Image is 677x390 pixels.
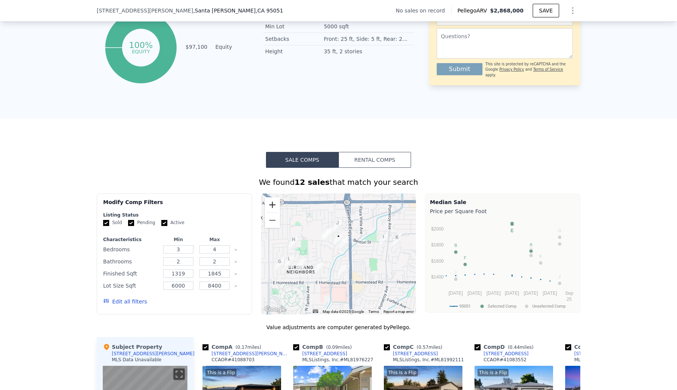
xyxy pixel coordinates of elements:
div: Min Lot [265,23,324,30]
text: [DATE] [448,291,463,296]
div: 1655 Kennard Way [275,258,284,271]
button: Submit [437,63,482,75]
td: Equity [214,43,248,51]
div: Comp D [475,343,536,351]
text: $2000 [431,226,444,232]
div: [STREET_ADDRESS][PERSON_NAME] [574,351,653,357]
span: Pellego ARV [458,7,490,14]
span: [STREET_ADDRESS][PERSON_NAME] [97,7,193,14]
div: Characteristics [103,237,159,243]
text: C [510,229,513,233]
div: 1634 Peacock Ave [297,258,305,271]
div: This site is protected by reCAPTCHA and the Google and apply. [485,62,573,78]
text: Selected Comp [488,304,516,309]
button: Edit all filters [103,298,147,305]
span: , CA 95051 [256,8,283,14]
span: ( miles) [414,345,445,350]
button: Clear [234,272,237,275]
div: 940 Kennard Way [285,255,293,268]
div: Comp E [565,343,626,351]
a: Terms (opens in new tab) [368,310,379,314]
text: I [455,270,456,275]
div: 975 Durlane Ct [289,236,298,249]
div: Bathrooms [103,256,159,267]
div: CCAOR # 41088703 [212,357,255,363]
button: Zoom out [265,213,280,228]
tspan: 100% [129,40,153,50]
div: Height [265,48,324,55]
button: Keyboard shortcuts [313,310,318,313]
span: ( miles) [232,345,264,350]
div: MLSListings, Inc. # ML81976227 [302,357,373,363]
div: A chart. [430,217,575,311]
text: Unselected Comp [532,304,566,309]
div: MLS Data Unavailable [112,357,162,363]
div: 3710 Benton St [334,232,343,245]
div: [STREET_ADDRESS][PERSON_NAME] [212,351,290,357]
div: We found that match your search [97,177,580,187]
a: [STREET_ADDRESS] [293,351,347,357]
text: [DATE] [467,291,482,296]
text: [DATE] [524,291,538,296]
span: 0.44 [510,345,520,350]
input: Sold [103,220,109,226]
span: 0.09 [328,345,338,350]
div: This is a Flip [206,369,236,376]
div: MLSListings, Inc. # ML81992111 [393,357,464,363]
div: MLSListings, Inc. # ML81995460 [574,357,645,363]
button: Clear [234,260,237,263]
a: Open this area in Google Maps (opens a new window) [263,305,288,314]
text: 25 [567,297,572,302]
div: Comp B [293,343,355,351]
a: Privacy Policy [499,67,524,71]
text: J [559,274,561,279]
span: Map data ©2025 Google [323,310,364,314]
label: Pending [128,220,155,226]
div: Subject Property [103,343,162,351]
a: Report a map error [383,310,414,314]
text: [DATE] [543,291,557,296]
text: $1400 [431,274,444,280]
div: Setbacks [265,35,324,43]
button: Clear [234,285,237,288]
div: [STREET_ADDRESS] [302,351,347,357]
text: H [530,246,533,251]
div: 5000 sqft [324,23,350,30]
text: G [558,228,561,233]
div: Modify Comp Filters [103,198,246,212]
div: 1145 Dunford Way [321,228,329,241]
div: Price per Square Foot [430,206,575,217]
input: Active [161,220,167,226]
a: [STREET_ADDRESS][PERSON_NAME] [202,351,290,357]
button: Sale Comps [266,152,338,168]
button: Rental Comps [338,152,411,168]
div: Bedrooms [103,244,159,255]
button: Clear [234,248,237,251]
text: [DATE] [487,291,501,296]
text: [DATE] [505,291,519,296]
a: Terms of Service [533,67,563,71]
span: ( miles) [323,345,355,350]
text: L [558,235,561,240]
div: 3242 Catalina Ave [393,234,401,246]
div: Min [162,237,195,243]
text: $1800 [431,242,444,248]
button: Toggle fullscreen view [173,368,185,380]
div: No sales on record [396,7,451,14]
span: 0.57 [418,345,428,350]
a: [STREET_ADDRESS] [384,351,438,357]
strong: 12 sales [295,178,330,187]
button: Show Options [565,3,580,18]
div: Comp A [202,343,264,351]
label: Sold [103,220,122,226]
div: Finished Sqft [103,268,159,279]
div: Comp C [384,343,445,351]
span: 0.17 [237,345,247,350]
tspan: equity [132,48,150,54]
span: , Santa [PERSON_NAME] [193,7,283,14]
div: 35 ft, 2 stories [324,48,364,55]
td: $97,100 [185,43,208,51]
text: K [539,254,542,258]
div: Max [198,237,231,243]
div: [STREET_ADDRESS] [484,351,529,357]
